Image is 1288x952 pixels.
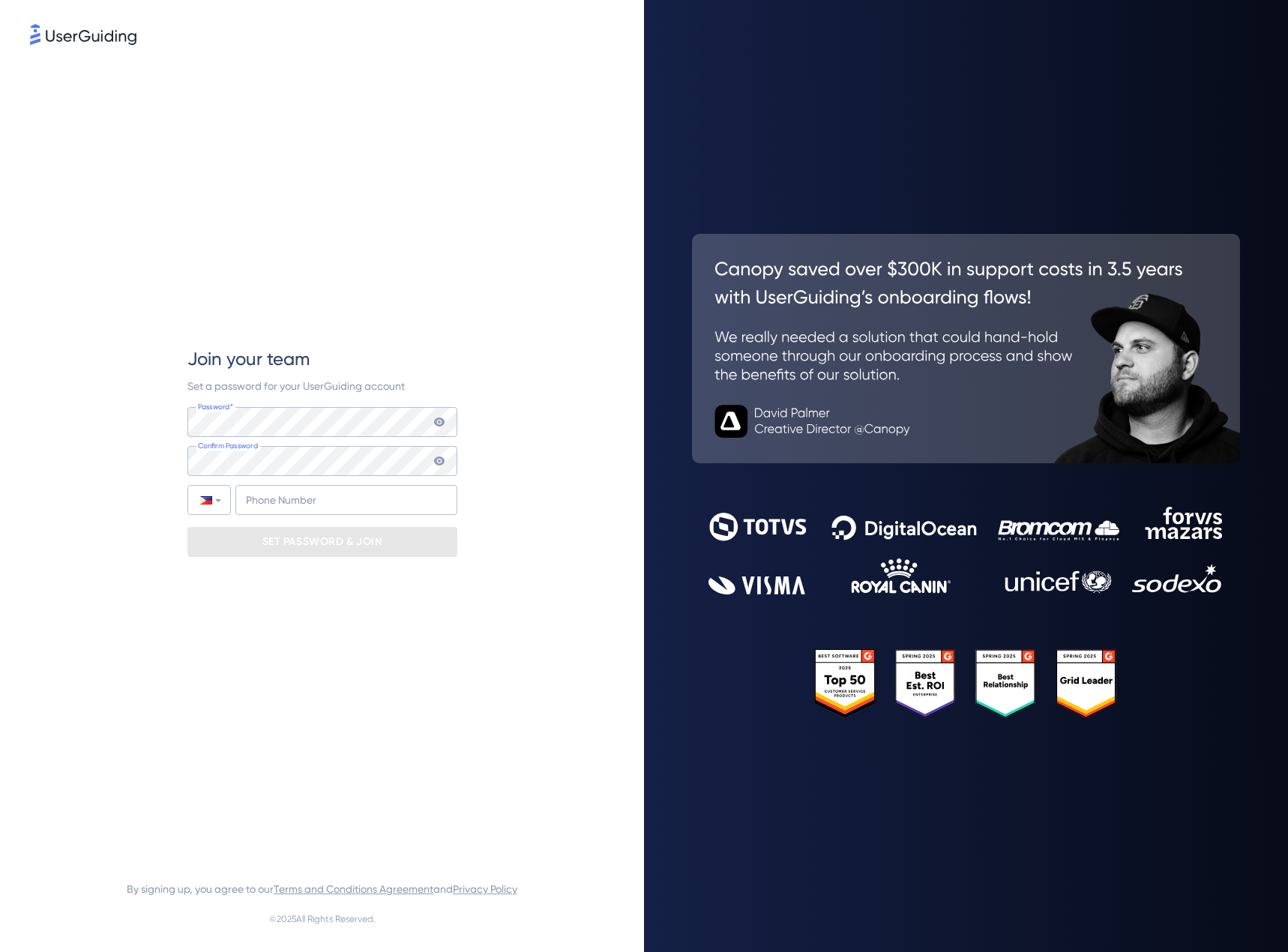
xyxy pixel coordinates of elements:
[188,486,230,514] div: Philippines: + 63
[262,530,382,554] p: SET PASSWORD & JOIN
[274,883,433,895] a: Terms and Conditions Agreement
[235,485,457,515] input: Phone Number
[30,24,136,45] img: 8faab4ba6bc7696a72372aa768b0286c.svg
[269,910,376,928] span: © 2025 All Rights Reserved.
[127,880,517,898] span: By signing up, you agree to our and
[453,883,517,895] a: Privacy Policy
[187,380,405,392] span: Set a password for your UserGuiding account
[708,507,1224,594] img: 9302ce2ac39453076f5bc0f2f2ca889b.svg
[187,347,310,371] span: Join your team
[692,234,1240,463] img: 26c0aa7c25a843aed4baddd2b5e0fa68.svg
[815,649,1116,718] img: 25303e33045975176eb484905ab012ff.svg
